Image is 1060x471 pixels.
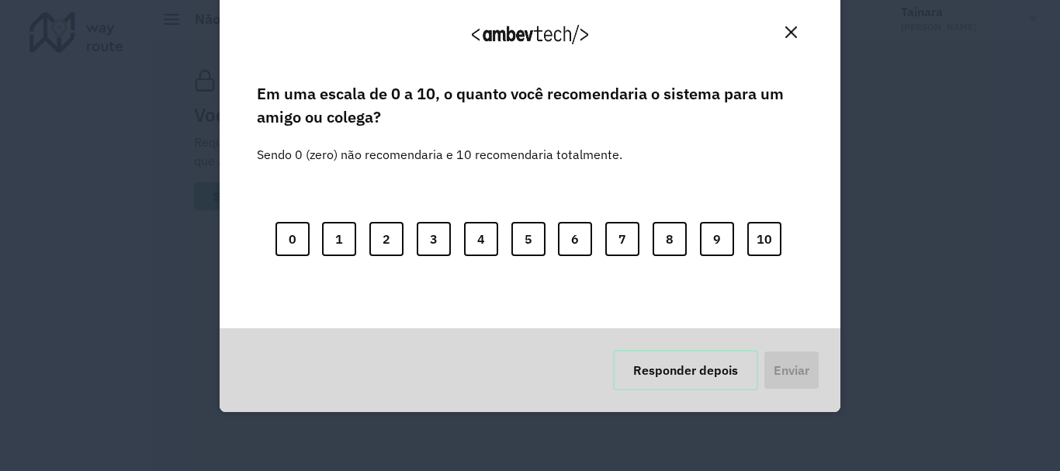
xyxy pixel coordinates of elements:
[605,222,639,256] button: 7
[613,350,758,390] button: Responder depois
[257,126,622,164] label: Sendo 0 (zero) não recomendaria e 10 recomendaria totalmente.
[322,222,356,256] button: 1
[747,222,781,256] button: 10
[653,222,687,256] button: 8
[464,222,498,256] button: 4
[275,222,310,256] button: 0
[779,20,803,44] button: Close
[257,82,803,130] label: Em uma escala de 0 a 10, o quanto você recomendaria o sistema para um amigo ou colega?
[417,222,451,256] button: 3
[472,25,588,44] img: Logo Ambevtech
[511,222,546,256] button: 5
[785,26,797,38] img: Close
[700,222,734,256] button: 9
[369,222,404,256] button: 2
[558,222,592,256] button: 6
